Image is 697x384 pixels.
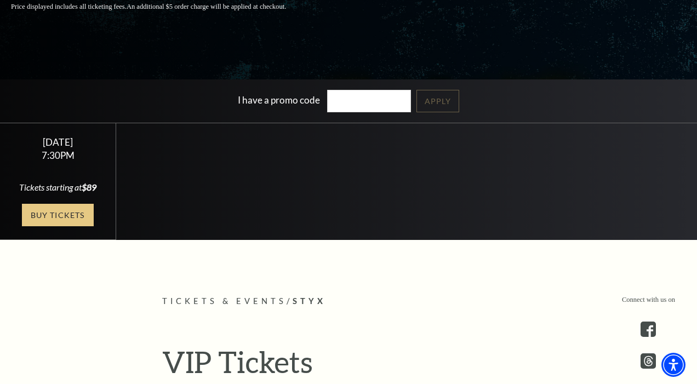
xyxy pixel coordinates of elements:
[13,181,103,193] div: Tickets starting at
[641,322,656,337] a: facebook - open in a new tab
[641,353,656,369] a: threads.com - open in a new tab
[22,204,93,226] a: Buy Tickets
[11,2,312,12] p: Price displayed includes all ticketing fees.
[293,296,326,306] span: Styx
[13,136,103,148] div: [DATE]
[162,295,535,308] p: /
[13,151,103,160] div: 7:30PM
[622,295,675,305] p: Connect with us on
[238,94,320,106] label: I have a promo code
[82,182,96,192] span: $89
[127,3,286,10] span: An additional $5 order charge will be applied at checkout.
[661,353,685,377] div: Accessibility Menu
[162,296,287,306] span: Tickets & Events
